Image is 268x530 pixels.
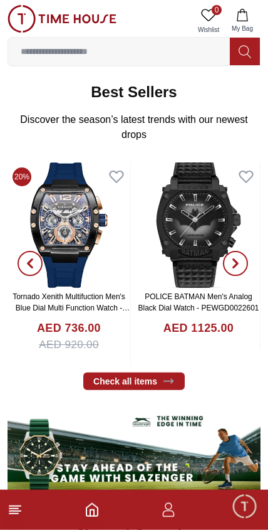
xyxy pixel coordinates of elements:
[133,486,267,528] div: Conversation
[13,292,130,324] a: Tornado Xenith Multifuction Men's Blue Dial Multi Function Watch - T23105-BSNNK
[8,162,130,288] img: Tornado Xenith Multifuction Men's Blue Dial Multi Function Watch - T23105-BSNNK
[13,356,255,383] div: Find your dream watch—experts ready to assist!
[18,112,250,142] p: Discover the season’s latest trends with our newest drops
[13,326,237,350] div: Timehousecompany
[91,82,177,102] h2: Best Sellers
[8,403,260,498] img: ...
[171,514,229,524] span: Conversation
[8,5,116,33] img: ...
[163,320,234,337] h4: AED 1125.00
[138,292,259,312] a: POLICE BATMAN Men's Analog Black Dial Watch - PEWGD0022601
[14,13,38,38] img: Company logo
[1,486,130,528] div: Home
[212,5,222,15] span: 0
[227,24,258,33] span: My Bag
[13,398,255,448] div: Chat with us now
[39,337,99,353] span: AED 920.00
[137,162,260,288] img: POLICE BATMAN Men's Analog Black Dial Watch - PEWGD0022601
[193,25,224,34] span: Wishlist
[231,493,259,521] div: Chat Widget
[55,415,234,432] span: Chat with us now
[224,5,260,37] button: My Bag
[37,320,101,337] h4: AED 736.00
[83,373,185,390] a: Check all items
[230,13,255,38] em: Minimize
[53,514,78,524] span: Home
[193,5,224,37] a: 0Wishlist
[85,502,100,517] a: Home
